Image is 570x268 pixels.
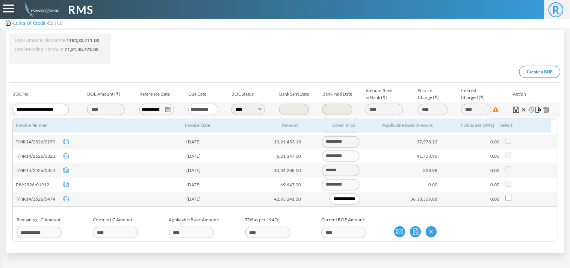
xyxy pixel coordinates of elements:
[183,163,246,178] td: [DATE]
[14,37,105,44] p: Total Amount Discounted:
[318,216,394,238] label: Current BOE Amount:
[319,86,363,102] td: Bank Paid Date
[22,2,59,17] img: admin
[246,163,304,178] td: ₹10,33,888.00 already mapped. Remaining ₹ 400.00
[169,227,214,238] input: Applicable Basic Amount:
[183,178,246,192] td: [DATE]
[497,119,552,132] th: Select
[246,192,304,206] td: ₹42,93,241.00 already mapped. Remaining ₹ 0.00
[9,86,84,102] td: BOE No.
[93,227,138,238] input: Cover in LC Amount:
[549,2,564,17] span: R
[183,192,246,206] td: [DATE]
[182,119,243,132] th: Invoice Date
[72,38,99,43] span: 82,32,711.00
[440,149,503,163] td: 0.00
[493,107,499,112] img: Difference: 0
[410,226,422,238] a: Preview BOE
[536,107,542,113] img: Map Invoices
[242,216,318,238] label: TDS as per 194Q:
[13,20,45,26] span: Letter Of Credit
[63,139,69,145] img: invoice-icon.svg
[13,216,89,238] label: Remaining LC Amount:
[425,226,437,238] a: Close
[136,86,185,102] td: Reference Date
[363,163,440,178] td: 338.98
[458,86,510,102] td: Interest Charged (₹)
[246,135,304,149] td: ₹12,77,319.00 already mapped. Remaining ₹ 44,134.13
[513,107,519,113] img: Save Changes
[246,149,304,163] td: ₹5,71,901.00 already mapped. Remaining ₹ 49,246.00
[519,66,561,78] a: Create a BOE
[426,226,437,238] img: cross_fill.png
[14,46,105,53] p: Total Pending Discount:
[243,119,301,132] th: Amount
[363,178,440,192] td: 0.00
[89,216,165,238] label: Cover in LC Amount:
[410,226,421,238] img: prev.png
[183,135,246,149] td: [DATE]
[48,20,63,26] span: Edit LC
[63,167,69,173] img: invoice-icon.svg
[440,163,503,178] td: 0.00
[68,1,94,18] span: RMS
[17,227,62,238] input: Remaining LC Amount:
[65,47,98,52] span: ₹
[13,119,182,132] th: Invoice Number
[543,107,549,113] img: Delete BOE
[63,196,69,202] img: invoice-icon.svg
[13,149,557,163] tr: Invoice date should be greater than equal to LC issue date.
[440,135,503,149] td: 0.00
[394,226,405,238] img: msg.png
[13,178,557,192] tr: Invoice date should be greater than equal to LC issue date.
[436,119,497,132] th: TDS as per 194Q
[510,86,561,102] td: Action
[363,192,440,206] td: 36,38,339.88
[165,216,242,238] label: Applicable Basic Amount:
[69,38,99,43] span: ₹
[13,163,557,178] tr: Invoice date should be greater than equal to LC issue date.
[183,149,246,163] td: [DATE]
[363,86,415,102] td: Amount Recd. in Bank (₹)
[84,86,136,102] td: BOE Amount (₹)
[363,149,440,163] td: 41,733.90
[63,181,69,187] img: invoice-icon.svg
[440,178,503,192] td: 0.00
[16,181,61,188] span: PJV/2526/01912
[276,86,319,102] td: Bank Sent Date
[528,107,534,113] img: History
[246,178,304,192] td: 69,647.00
[67,47,98,52] span: 1,31,45,773.00
[13,135,557,149] tr: Invoice date should be greater than equal to LC issue date.
[6,20,11,26] img: admin
[521,107,527,113] img: Cancel Changes
[16,196,61,203] span: T/HR14/2526/0474
[245,227,290,238] input: TDS as per 194Q:
[415,86,458,102] td: Service Charge (₹)
[394,226,406,238] a: Preview CL
[185,86,228,102] td: Due Date
[301,119,359,132] th: Cover In LC
[16,153,61,160] span: T/HR14/2526/0320
[16,139,61,145] span: T/HR14/2526/0279
[228,86,276,102] td: BOE Status
[359,119,436,132] th: Applicable Basic Amount
[363,135,440,149] td: 37,978.23
[16,167,61,174] span: T/HR14/2526/0354
[440,192,503,206] td: 0.00
[321,227,366,238] input: Current BOE Amount:
[63,153,69,159] img: invoice-icon.svg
